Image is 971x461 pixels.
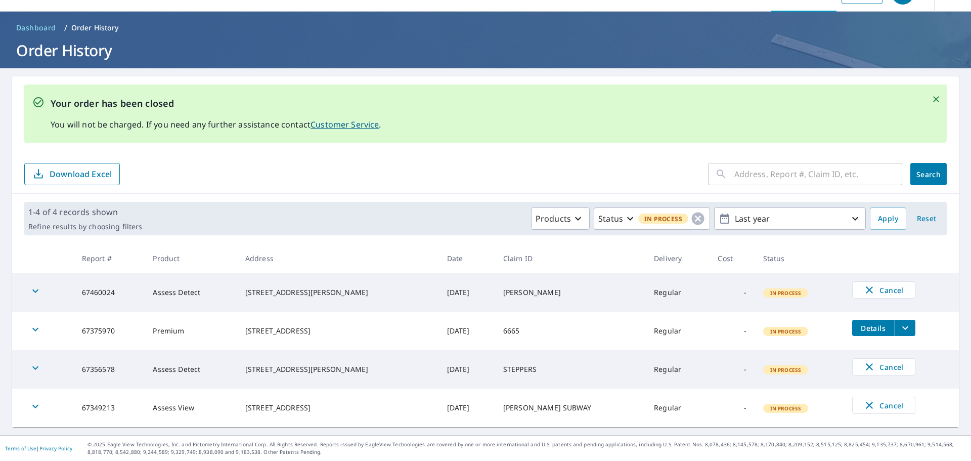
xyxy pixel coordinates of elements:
[237,243,439,273] th: Address
[71,23,119,33] p: Order History
[74,312,145,350] td: 67375970
[710,350,755,389] td: -
[878,213,898,225] span: Apply
[50,169,112,180] p: Download Excel
[74,389,145,427] td: 67349213
[145,350,237,389] td: Assess Detect
[12,20,959,36] nav: breadcrumb
[930,93,943,106] button: Close
[914,213,939,225] span: Reset
[646,243,710,273] th: Delivery
[64,22,67,34] li: /
[710,389,755,427] td: -
[646,273,710,312] td: Regular
[598,213,623,225] p: Status
[39,445,72,452] a: Privacy Policy
[910,207,943,230] button: Reset
[858,323,889,333] span: Details
[74,273,145,312] td: 67460024
[895,320,915,336] button: filesDropdownBtn-67375970
[710,273,755,312] td: -
[74,350,145,389] td: 67356578
[863,361,905,373] span: Cancel
[495,243,646,273] th: Claim ID
[439,273,495,312] td: [DATE]
[439,389,495,427] td: [DATE]
[245,364,431,374] div: [STREET_ADDRESS][PERSON_NAME]
[710,312,755,350] td: -
[16,23,56,33] span: Dashboard
[12,40,959,61] h1: Order History
[495,312,646,350] td: 6665
[852,281,915,299] button: Cancel
[594,207,710,230] button: StatusIn Process
[51,118,381,131] p: You will not be charged. If you need any further assistance contact .
[863,284,905,296] span: Cancel
[852,358,915,375] button: Cancel
[439,312,495,350] td: [DATE]
[145,273,237,312] td: Assess Detect
[12,20,60,36] a: Dashboard
[74,243,145,273] th: Report #
[87,441,966,456] p: © 2025 Eagle View Technologies, Inc. and Pictometry International Corp. All Rights Reserved. Repo...
[646,350,710,389] td: Regular
[28,222,142,231] p: Refine results by choosing filters
[710,243,755,273] th: Cost
[28,206,142,218] p: 1-4 of 4 records shown
[764,366,808,373] span: In Process
[536,213,571,225] p: Products
[863,399,905,411] span: Cancel
[910,163,947,185] button: Search
[5,445,72,451] p: |
[495,389,646,427] td: [PERSON_NAME] SUBWAY
[145,243,237,273] th: Product
[646,389,710,427] td: Regular
[714,207,866,230] button: Last year
[439,243,495,273] th: Date
[51,97,381,110] p: Your order has been closed
[852,397,915,414] button: Cancel
[5,445,36,452] a: Terms of Use
[870,207,906,230] button: Apply
[852,320,895,336] button: detailsBtn-67375970
[734,160,902,188] input: Address, Report #, Claim ID, etc.
[495,350,646,389] td: STEPPERS
[531,207,590,230] button: Products
[731,210,849,228] p: Last year
[764,289,808,297] span: In Process
[646,312,710,350] td: Regular
[245,326,431,336] div: [STREET_ADDRESS]
[245,287,431,298] div: [STREET_ADDRESS][PERSON_NAME]
[638,214,688,224] span: In Process
[764,328,808,335] span: In Process
[495,273,646,312] td: [PERSON_NAME]
[755,243,844,273] th: Status
[439,350,495,389] td: [DATE]
[764,405,808,412] span: In Process
[145,389,237,427] td: Assess View
[145,312,237,350] td: Premium
[311,119,379,130] a: Customer Service
[245,403,431,413] div: [STREET_ADDRESS]
[918,170,939,179] span: Search
[24,163,120,185] button: Download Excel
